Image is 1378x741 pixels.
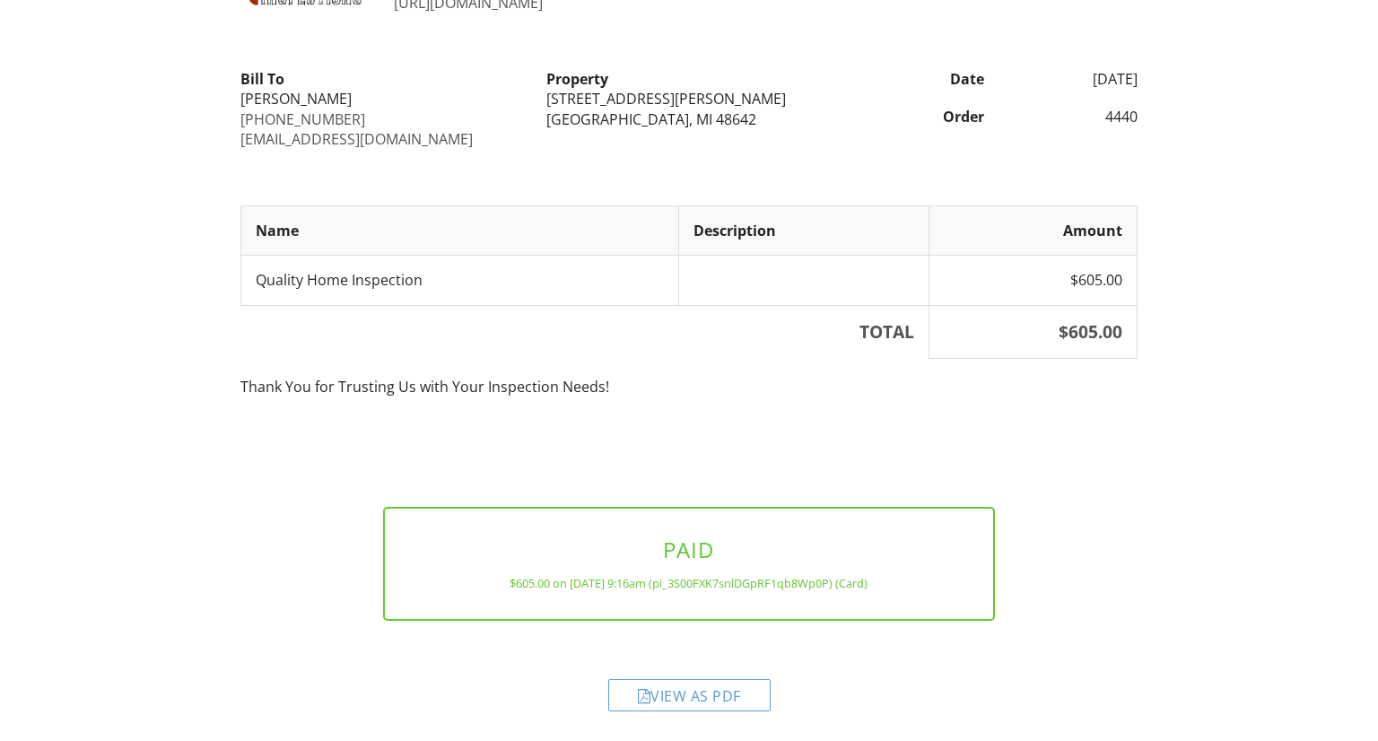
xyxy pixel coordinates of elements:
[995,107,1148,126] div: 4440
[608,679,771,711] div: View as PDF
[240,89,525,109] div: [PERSON_NAME]
[842,107,996,126] div: Order
[929,305,1138,359] th: $605.00
[414,537,965,562] h3: PAID
[546,69,608,89] strong: Property
[414,576,965,590] div: $605.00 on [DATE] 9:16am (pi_3S00FXK7snlDGpRF1qb8Wp0P) (Card)
[546,89,831,109] div: [STREET_ADDRESS][PERSON_NAME]
[241,256,679,305] td: Quality Home Inspection
[546,109,831,129] div: [GEOGRAPHIC_DATA], MI 48642
[929,205,1138,255] th: Amount
[679,205,929,255] th: Description
[929,256,1138,305] td: $605.00
[995,69,1148,89] div: [DATE]
[240,69,284,89] strong: Bill To
[241,205,679,255] th: Name
[842,69,996,89] div: Date
[608,691,771,710] a: View as PDF
[241,305,929,359] th: TOTAL
[240,129,473,149] a: [EMAIL_ADDRESS][DOMAIN_NAME]
[240,377,1138,397] p: Thank You for Trusting Us with Your Inspection Needs!
[240,109,365,129] a: [PHONE_NUMBER]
